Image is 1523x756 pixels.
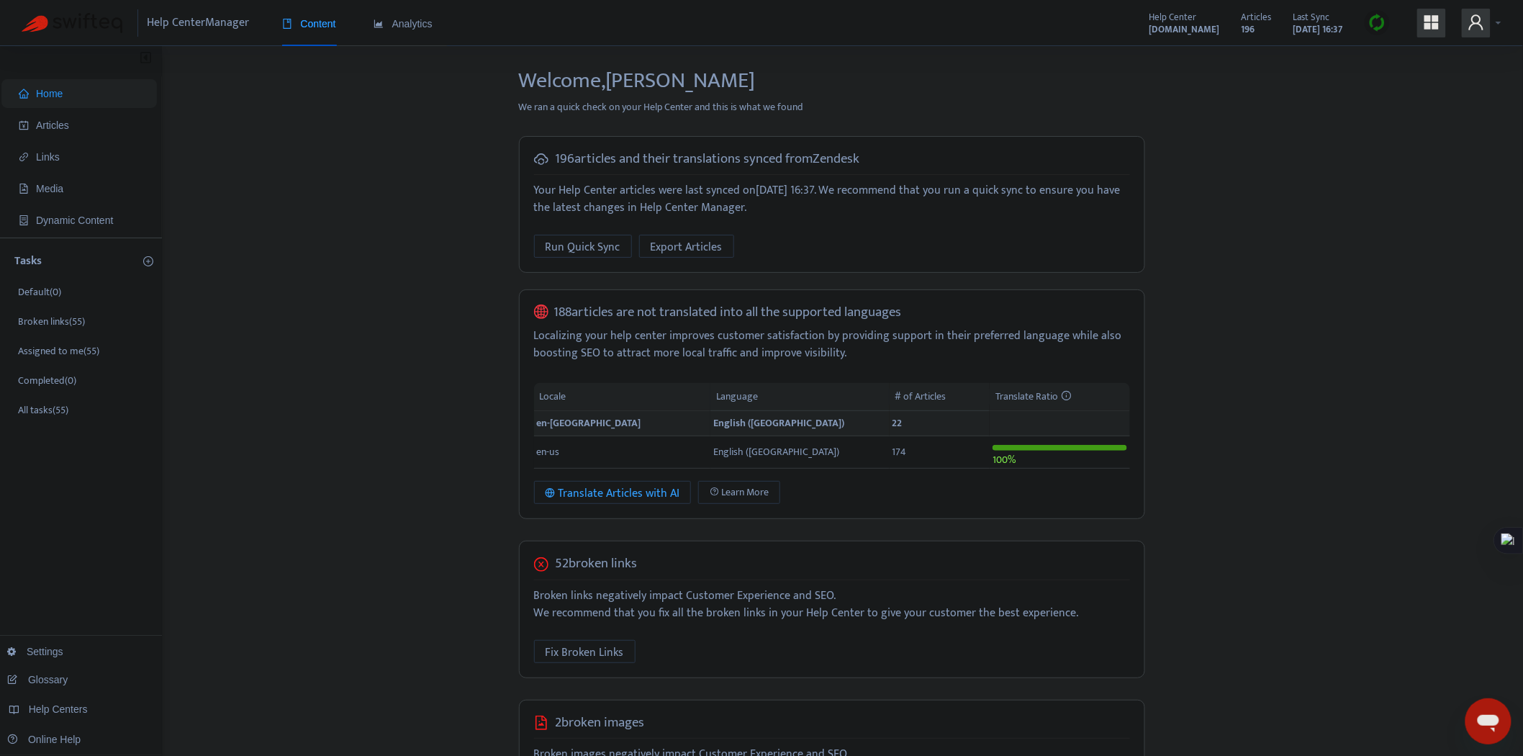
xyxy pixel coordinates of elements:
h5: 2 broken images [556,715,645,732]
span: account-book [19,120,29,130]
p: Default ( 0 ) [18,284,61,300]
p: Assigned to me ( 55 ) [18,343,99,359]
span: global [534,305,548,321]
span: English ([GEOGRAPHIC_DATA]) [713,444,839,460]
div: Translate Ratio [995,389,1124,405]
span: Export Articles [651,238,723,256]
span: Learn More [721,485,769,500]
span: file-image [534,716,548,730]
a: [DOMAIN_NAME] [1149,21,1220,37]
span: 174 [892,444,907,460]
span: Help Center Manager [148,9,250,37]
span: book [282,19,292,29]
p: Your Help Center articles were last synced on [DATE] 16:37 . We recommend that you run a quick sy... [534,182,1130,217]
button: Export Articles [639,235,734,258]
span: Dynamic Content [36,215,113,226]
button: Fix Broken Links [534,640,636,663]
span: en-[GEOGRAPHIC_DATA] [537,415,641,431]
a: Settings [7,646,63,657]
p: Localizing your help center improves customer satisfaction by providing support in their preferre... [534,328,1130,362]
span: Help Center [1149,9,1197,25]
span: close-circle [534,557,548,572]
span: Links [36,151,60,163]
img: sync.dc5367851b00ba804db3.png [1368,14,1386,32]
h5: 188 articles are not translated into all the supported languages [553,305,901,321]
th: Locale [534,383,711,411]
span: Last Sync [1293,9,1330,25]
p: All tasks ( 55 ) [18,402,68,418]
th: # of Articles [890,383,990,411]
button: Run Quick Sync [534,235,632,258]
span: home [19,89,29,99]
iframe: Button to launch messaging window [1465,698,1511,744]
span: English ([GEOGRAPHIC_DATA]) [713,415,844,431]
span: 100 % [993,451,1016,468]
span: plus-circle [143,256,153,266]
a: Glossary [7,674,68,685]
button: Translate Articles with AI [534,481,692,504]
span: link [19,152,29,162]
span: appstore [1423,14,1440,31]
p: Completed ( 0 ) [18,373,76,388]
span: Welcome, [PERSON_NAME] [519,63,756,99]
span: Articles [36,120,69,131]
strong: 196 [1242,22,1255,37]
span: Content [282,18,336,30]
h5: 52 broken links [556,556,638,572]
p: Broken links ( 55 ) [18,314,85,329]
a: Learn More [698,481,780,504]
img: Swifteq [22,13,122,33]
span: Articles [1242,9,1272,25]
div: Translate Articles with AI [546,485,680,503]
p: Tasks [14,253,42,270]
a: Online Help [7,734,81,745]
span: Home [36,88,63,99]
p: Broken links negatively impact Customer Experience and SEO. We recommend that you fix all the bro... [534,588,1130,622]
span: Run Quick Sync [546,238,620,256]
span: cloud-sync [534,152,548,166]
span: Media [36,183,63,194]
span: container [19,215,29,225]
span: file-image [19,184,29,194]
span: 22 [892,415,903,431]
span: area-chart [374,19,384,29]
span: Help Centers [29,703,88,715]
span: Fix Broken Links [546,644,624,662]
p: We ran a quick check on your Help Center and this is what we found [508,99,1156,114]
th: Language [710,383,889,411]
strong: [DATE] 16:37 [1293,22,1343,37]
h5: 196 articles and their translations synced from Zendesk [556,151,860,168]
strong: [DOMAIN_NAME] [1149,22,1220,37]
span: user [1468,14,1485,31]
span: en-us [537,444,560,460]
span: Analytics [374,18,433,30]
